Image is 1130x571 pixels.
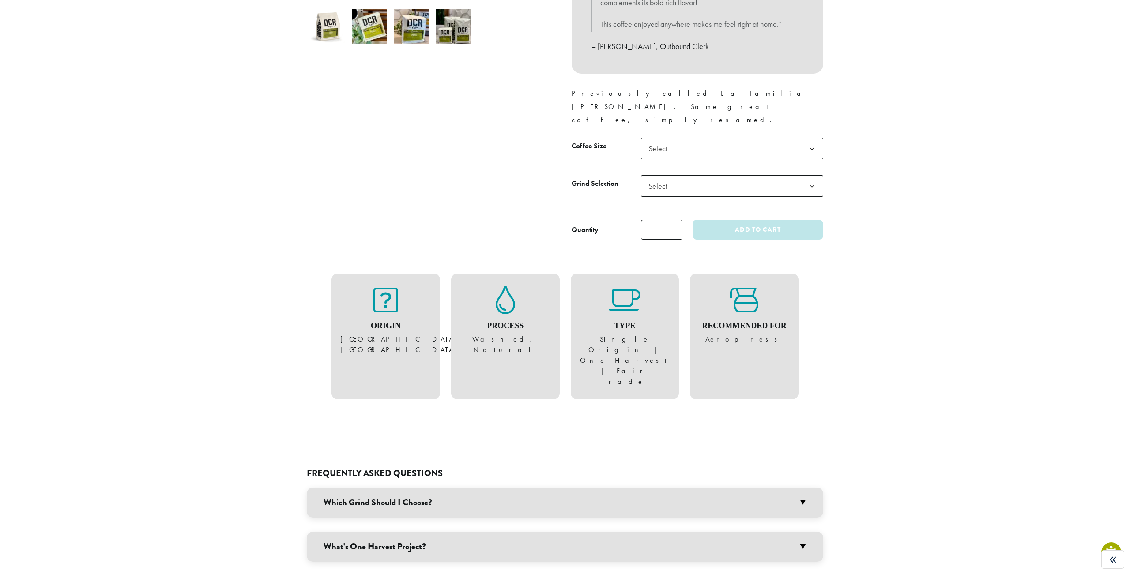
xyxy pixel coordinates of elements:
[580,321,670,331] h4: Type
[699,321,790,331] h4: Recommended For
[600,17,795,32] p: This coffee enjoyed anywhere makes me feel right at home.”
[572,140,641,153] label: Coffee Size
[572,87,823,127] p: Previously called La Familia [PERSON_NAME]. Same great coffee, simply renamed.
[580,286,670,387] figure: Single Origin | One Harvest | Fair Trade
[699,286,790,345] figure: Aeropress
[641,220,682,240] input: Product quantity
[641,175,823,197] span: Select
[591,39,803,54] p: – [PERSON_NAME], Outbound Clerk
[436,9,471,44] img: Peru - Image 4
[307,488,823,518] h3: Which Grind Should I Choose?
[645,177,676,195] span: Select
[645,140,676,157] span: Select
[307,532,823,562] h3: What’s One Harvest Project?
[394,9,429,44] img: Peru - Image 3
[340,321,431,331] h4: Origin
[460,321,551,331] h4: Process
[307,468,823,479] h2: Frequently Asked Questions
[693,220,823,240] button: Add to cart
[641,138,823,159] span: Select
[572,225,599,235] div: Quantity
[352,9,387,44] img: Peru - Image 2
[572,177,641,190] label: Grind Selection
[340,286,431,356] figure: [GEOGRAPHIC_DATA], [GEOGRAPHIC_DATA]
[460,286,551,356] figure: Washed, Natural
[310,9,345,44] img: Peru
